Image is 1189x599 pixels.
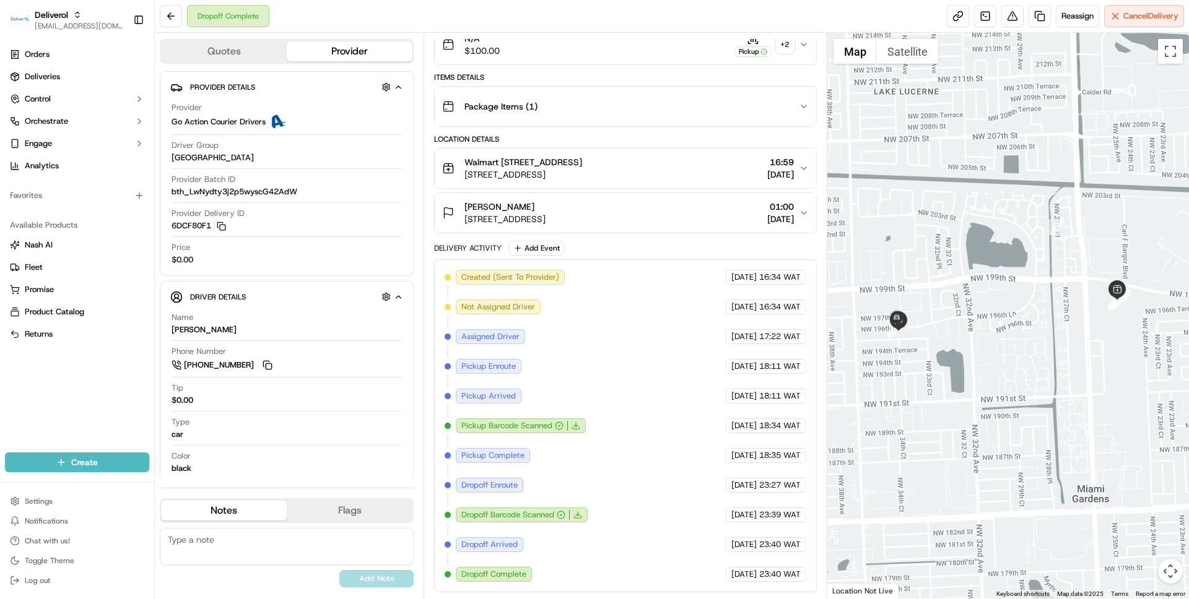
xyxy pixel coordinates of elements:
[25,93,51,105] span: Control
[12,118,35,140] img: 1736555255976-a54dd68f-1ca7-489b-9aae-adbdc363a1c4
[42,131,157,140] div: We're available if you need us!
[10,11,30,28] img: Deliverol
[759,480,801,491] span: 23:27 WAT
[461,509,565,520] button: Dropoff Barcode Scanned
[25,575,50,585] span: Log out
[834,39,877,64] button: Show street map
[5,67,149,87] a: Deliveries
[190,292,246,302] span: Driver Details
[767,213,794,225] span: [DATE]
[5,257,149,277] button: Fleet
[731,331,757,342] span: [DATE]
[123,210,150,219] span: Pylon
[830,582,871,598] img: Google
[117,179,199,192] span: API Documentation
[287,501,412,520] button: Flags
[461,301,535,312] span: Not Assigned Driver
[464,200,534,213] span: [PERSON_NAME]
[887,308,907,328] div: 13
[889,311,908,331] div: 14
[731,539,757,550] span: [DATE]
[461,450,525,461] span: Pickup Complete
[35,21,123,31] span: [EMAIL_ADDRESS][DOMAIN_NAME]
[172,186,297,197] span: bth_LwNydty3j2p5wyscG42AdW
[734,46,772,57] div: Pickup
[1104,5,1184,27] button: CancelDelivery
[830,582,871,598] a: Open this area in Google Maps (opens a new window)
[731,569,757,580] span: [DATE]
[464,100,538,113] span: Package Items ( 1 )
[172,463,191,474] div: black
[731,509,757,520] span: [DATE]
[461,420,564,431] button: Pickup Barcode Scanned
[25,329,53,340] span: Returns
[10,284,144,295] a: Promise
[25,496,53,506] span: Settings
[172,220,226,231] button: 6DCF80F1
[271,114,285,129] img: ActionCourier.png
[10,262,144,273] a: Fleet
[5,512,149,530] button: Notifications
[35,9,68,21] button: Deliverol
[461,539,518,550] span: Dropoff Arrived
[461,361,516,372] span: Pickup Enroute
[464,168,582,181] span: [STREET_ADDRESS]
[172,395,193,406] div: $0.00
[172,208,245,219] span: Provider Delivery ID
[1158,39,1183,64] button: Toggle fullscreen view
[435,87,816,126] button: Package Items (1)
[5,532,149,549] button: Chat with us!
[435,149,816,188] button: Walmart [STREET_ADDRESS][STREET_ADDRESS]16:59[DATE]
[172,102,202,113] span: Provider
[172,450,191,462] span: Color
[25,306,84,317] span: Product Catalog
[5,280,149,299] button: Promise
[25,536,70,546] span: Chat with us!
[461,390,516,402] span: Pickup Arrived
[25,160,59,171] span: Analytics
[172,358,274,372] a: [PHONE_NUMBER]
[1113,290,1129,306] div: 2
[25,262,43,273] span: Fleet
[170,287,403,307] button: Driver Details
[172,152,254,163] span: [GEOGRAPHIC_DATA]
[464,213,546,225] span: [STREET_ADDRESS]
[25,516,68,526] span: Notifications
[25,49,50,60] span: Orders
[172,429,183,440] div: car
[461,420,552,431] span: Pickup Barcode Scanned
[1061,11,1094,22] span: Reassign
[5,302,149,322] button: Product Catalog
[32,80,223,93] input: Got a question? Start typing here...
[777,36,794,53] div: + 2
[12,12,37,37] img: Nash
[759,569,801,580] span: 23:40 WAT
[1113,291,1129,307] div: 10
[461,480,518,491] span: Dropoff Enroute
[877,39,938,64] button: Show satellite imagery
[5,552,149,569] button: Toggle Theme
[1107,294,1123,310] div: 5
[5,493,149,510] button: Settings
[25,71,60,82] span: Deliveries
[731,420,757,431] span: [DATE]
[25,284,54,295] span: Promise
[87,209,150,219] a: Powered byPylon
[759,539,801,550] span: 23:40 WAT
[12,181,22,191] div: 📗
[464,156,582,168] span: Walmart [STREET_ADDRESS]
[25,138,52,149] span: Engage
[1056,5,1099,27] button: Reassign
[5,324,149,344] button: Returns
[12,50,225,69] p: Welcome 👋
[25,239,53,251] span: Nash AI
[10,306,144,317] a: Product Catalog
[767,168,794,181] span: [DATE]
[10,239,144,251] a: Nash AI
[172,382,183,394] span: Tip
[172,254,193,265] span: $0.00
[10,329,144,340] a: Returns
[827,583,899,598] div: Location Not Live
[172,242,190,253] span: Price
